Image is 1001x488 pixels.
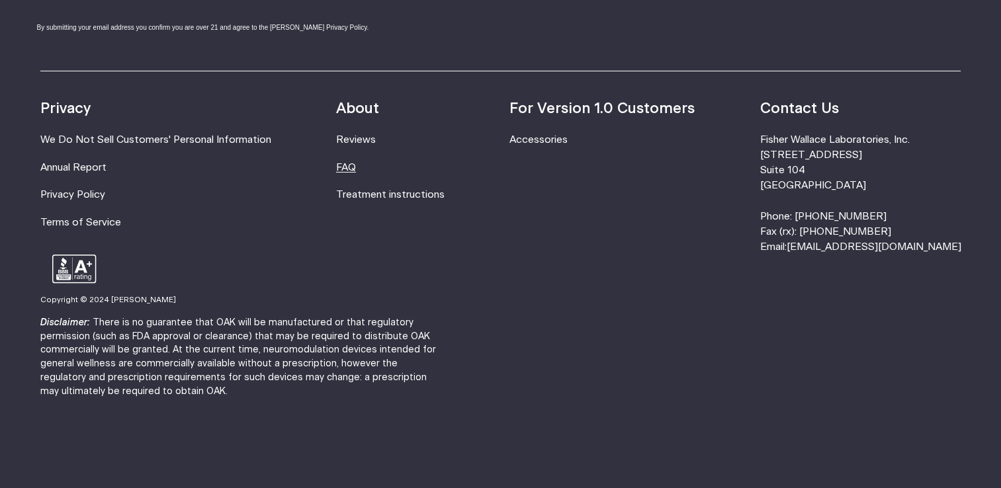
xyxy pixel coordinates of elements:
a: Annual Report [40,163,107,173]
a: We Do Not Sell Customers' Personal Information [40,135,271,145]
strong: Disclaimer: [40,318,90,327]
strong: For Version 1.0 Customers [509,101,695,116]
strong: Privacy [40,101,91,116]
a: Accessories [509,135,568,145]
a: FAQ [336,163,356,173]
p: There is no guarantee that OAK will be manufactured or that regulatory permission (such as FDA ap... [40,316,445,399]
strong: Contact Us [760,101,838,116]
a: [EMAIL_ADDRESS][DOMAIN_NAME] [786,242,961,252]
a: Treatment instructions [336,190,445,200]
a: Terms of Service [40,218,121,227]
a: Privacy Policy [40,190,105,200]
strong: About [336,101,379,116]
div: By submitting your email address you confirm you are over 21 and agree to the [PERSON_NAME] Priva... [37,22,411,32]
small: Copyright © 2024 [PERSON_NAME] [40,296,176,304]
li: Fisher Wallace Laboratories, Inc. [STREET_ADDRESS] Suite 104 [GEOGRAPHIC_DATA] Phone: [PHONE_NUMB... [760,132,961,255]
a: Reviews [336,135,376,145]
